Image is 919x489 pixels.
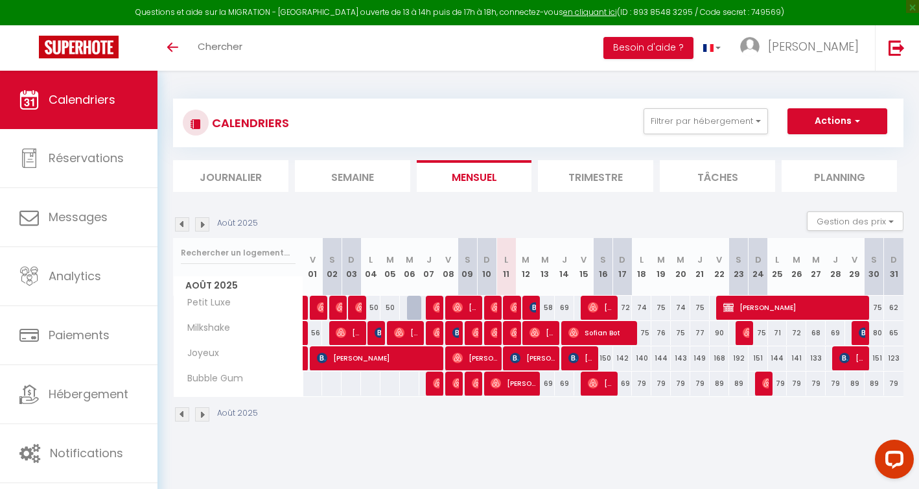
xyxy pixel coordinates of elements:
[833,254,838,266] abbr: J
[807,211,903,231] button: Gestion des prix
[49,386,128,402] span: Hébergement
[535,296,555,320] div: 58
[49,327,110,343] span: Paiements
[749,238,768,296] th: 24
[768,372,787,396] div: 79
[336,295,342,320] span: [PERSON_NAME]
[491,320,497,345] span: [PERSON_NAME]
[884,346,903,370] div: 123
[433,371,439,396] span: [PERSON_NAME]
[651,346,671,370] div: 144
[380,296,400,320] div: 50
[600,254,606,266] abbr: S
[465,254,471,266] abbr: S
[49,209,108,225] span: Messages
[671,296,690,320] div: 74
[348,254,355,266] abbr: D
[176,296,234,310] span: Petit Luxe
[310,254,316,266] abbr: V
[690,372,710,396] div: 79
[541,254,549,266] abbr: M
[729,238,749,296] th: 23
[865,346,884,370] div: 151
[419,238,439,296] th: 07
[529,320,555,345] span: [PERSON_NAME]
[865,435,919,489] iframe: LiveChat chat widget
[710,372,729,396] div: 89
[50,445,123,461] span: Notifications
[181,241,296,265] input: Rechercher un logement...
[613,238,633,296] th: 17
[588,295,614,320] span: [PERSON_NAME]
[660,160,775,192] li: Tâches
[845,238,865,296] th: 29
[491,295,497,320] span: [PERSON_NAME]
[839,346,865,370] span: [PERSON_NAME]
[613,372,633,396] div: 69
[426,254,432,266] abbr: J
[755,254,762,266] abbr: D
[581,254,587,266] abbr: V
[782,160,897,192] li: Planning
[749,346,768,370] div: 151
[516,238,535,296] th: 12
[400,238,419,296] th: 06
[588,371,614,396] span: [PERSON_NAME]
[369,254,373,266] abbr: L
[217,407,258,420] p: Août 2025
[768,321,787,345] div: 71
[510,295,517,320] span: [PERSON_NAME]
[787,238,806,296] th: 26
[806,321,826,345] div: 68
[303,321,323,345] div: 56
[477,238,496,296] th: 10
[632,321,651,345] div: 75
[452,371,459,396] span: [PERSON_NAME]
[690,346,710,370] div: 149
[39,36,119,58] img: Super Booking
[806,372,826,396] div: 79
[787,321,806,345] div: 72
[217,217,258,230] p: Août 2025
[174,276,303,295] span: Août 2025
[535,372,555,396] div: 69
[657,254,665,266] abbr: M
[406,254,413,266] abbr: M
[433,295,439,320] span: [PERSON_NAME]
[176,346,224,361] span: Joyeux
[445,254,451,266] abbr: V
[671,346,690,370] div: 143
[793,254,800,266] abbr: M
[535,238,555,296] th: 13
[491,371,536,396] span: [PERSON_NAME]
[690,238,710,296] th: 21
[594,238,613,296] th: 16
[613,346,633,370] div: 142
[730,25,875,71] a: ... [PERSON_NAME]
[510,320,517,345] span: [PERSON_NAME]
[852,254,857,266] abbr: V
[787,346,806,370] div: 141
[884,238,903,296] th: 31
[538,160,653,192] li: Trimestre
[209,108,289,137] h3: CALENDRIERS
[433,320,439,345] span: [PERSON_NAME]
[613,296,633,320] div: 72
[690,321,710,345] div: 77
[651,321,671,345] div: 76
[749,321,768,345] div: 75
[355,295,362,320] span: [PERSON_NAME]
[787,372,806,396] div: 79
[295,160,410,192] li: Semaine
[49,91,115,108] span: Calendriers
[826,372,845,396] div: 79
[555,296,574,320] div: 69
[768,238,787,296] th: 25
[806,238,826,296] th: 27
[806,346,826,370] div: 133
[845,372,865,396] div: 89
[723,295,866,320] span: [PERSON_NAME]
[380,238,400,296] th: 05
[644,108,768,134] button: Filtrer par hébergement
